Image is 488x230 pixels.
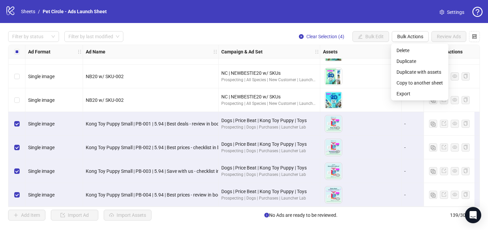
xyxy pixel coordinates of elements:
[442,192,446,197] span: export
[404,192,406,198] span: -
[28,121,55,127] span: Single image
[221,140,317,148] div: Dogs | Price Beat | Kong Toy Puppy | Toys
[335,149,340,154] span: eye
[429,120,437,128] button: Duplicate
[440,10,444,15] span: setting
[28,168,55,174] span: Single image
[86,97,124,103] span: NB20 w/ SKU-002
[452,121,457,126] span: eye
[213,49,218,54] span: holder
[82,49,87,54] span: holder
[447,8,464,16] span: Settings
[335,102,340,107] span: eye
[8,183,25,207] div: Select row 139
[221,171,317,178] div: Prospecting | Dogs | Purchases | Launcher Lab
[404,97,406,103] span: -
[396,47,443,54] span: Delete
[8,45,25,59] div: Select all rows
[396,90,443,97] span: Export
[442,121,446,126] span: export
[221,195,317,202] div: Prospecting | Dogs | Purchases | Launcher Lab
[77,49,82,54] span: holder
[86,168,231,174] span: Kong Toy Puppy Small | PB-003 | 5.94 | Save with us - checklist in body
[314,49,319,54] span: holder
[86,48,105,55] strong: Ad Name
[404,168,406,174] span: -
[404,121,406,127] span: -
[319,49,324,54] span: holder
[334,195,342,203] button: Preview
[86,121,222,127] span: Kong Toy Puppy Small | PB-001 | 5.94 | Best deals - review in body
[334,171,342,180] button: Preview
[28,192,55,198] span: Single image
[446,48,463,55] strong: Actions
[221,117,317,124] div: Dogs | Price Beat | Kong Toy Puppy | Toys
[28,48,50,55] strong: Ad Format
[335,173,340,178] span: eye
[325,163,342,180] img: Asset 1
[396,57,443,65] span: Duplicate
[396,79,443,87] span: Copy to another sheet
[334,148,342,156] button: Preview
[221,100,317,107] div: Prospecting | All Species | New Customer | Launcher Lab
[335,197,340,201] span: eye
[450,211,480,219] span: 139 / 300 items
[334,124,342,132] button: Preview
[429,167,437,175] button: Duplicate
[293,31,350,42] button: Clear Selection (4)
[221,77,317,83] div: Prospecting | All Species | New Customer | Launcher Lab
[352,31,389,42] button: Bulk Edit
[81,45,83,58] div: Resize Ad Format column
[218,49,222,54] span: holder
[452,192,457,197] span: eye
[8,65,25,88] div: Select row 134
[41,8,108,15] a: Pet Circle - Ads Launch Sheet
[325,115,342,132] img: Asset 1
[334,100,342,109] button: Preview
[86,74,124,79] span: NB20 w/ SKU-002
[469,31,480,42] button: Configure table settings
[28,145,55,150] span: Single image
[8,112,25,136] div: Select row 136
[396,68,443,76] span: Duplicate with assets
[452,145,457,149] span: eye
[221,48,263,55] strong: Campaign & Ad Set
[472,34,477,39] span: control
[325,68,342,85] img: Asset 1
[452,168,457,173] span: eye
[51,210,98,221] button: Import Ad
[264,211,338,219] span: No Ads are ready to be reviewed.
[429,191,437,199] button: Duplicate
[221,93,317,100] div: NC | NEWBESTIE20 w/ SKUs
[325,186,342,203] img: Asset 1
[38,8,40,15] li: /
[431,31,466,42] button: Review Ads
[334,77,342,85] button: Preview
[392,31,429,42] button: Bulk Actions
[472,7,483,17] span: question-circle
[442,168,446,173] span: export
[397,34,423,39] span: Bulk Actions
[221,164,317,171] div: Dogs | Price Beat | Kong Toy Puppy | Toys
[323,48,338,55] strong: Assets
[217,45,218,58] div: Resize Ad Name column
[429,143,437,152] button: Duplicate
[325,139,342,156] img: Asset 1
[8,136,25,159] div: Select row 137
[306,34,344,39] span: Clear Selection (4)
[20,8,37,15] a: Sheets
[104,210,151,221] button: Import Assets
[221,69,317,77] div: NC | NEWBESTIE20 w/ SKUs
[221,188,317,195] div: Dogs | Price Beat | Kong Toy Puppy | Toys
[434,7,470,18] a: Settings
[264,213,269,217] span: info-circle
[8,159,25,183] div: Select row 138
[325,92,342,109] img: Asset 1
[221,148,317,154] div: Prospecting | Dogs | Purchases | Launcher Lab
[335,125,340,130] span: eye
[442,145,446,149] span: export
[86,192,223,198] span: Kong Toy Puppy Small | PB-004 | 5.94 | Best prices - review in body
[299,34,304,39] span: close-circle
[86,145,228,150] span: Kong Toy Puppy Small | PB-002 | 5.94 | Best prices - checklist in body
[221,124,317,131] div: Prospecting | Dogs | Purchases | Launcher Lab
